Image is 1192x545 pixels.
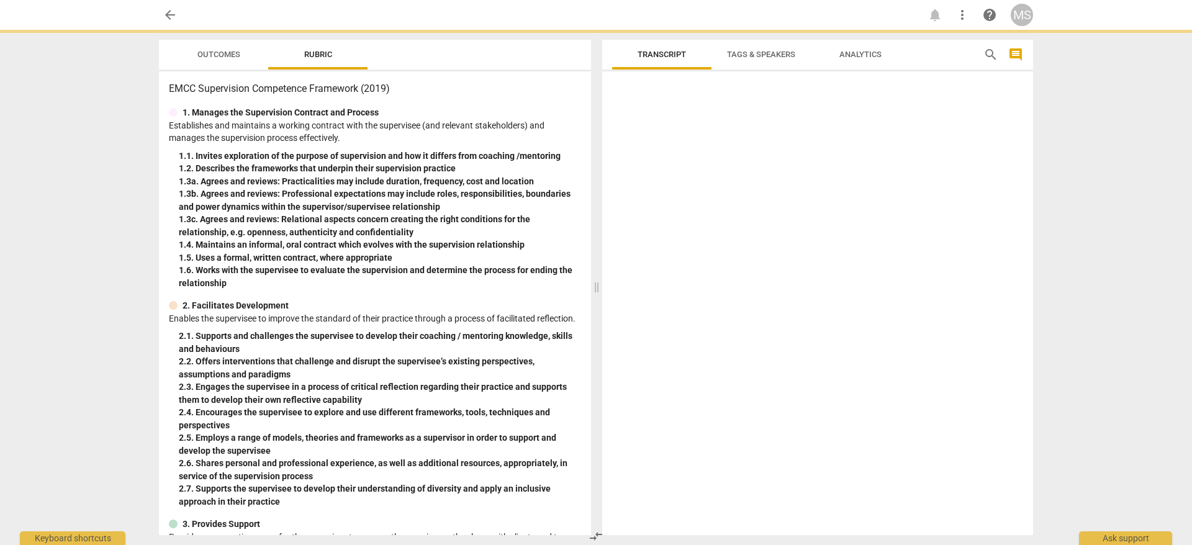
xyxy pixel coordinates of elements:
[169,81,581,96] h3: EMCC Supervision Competence Framework (2019)
[179,355,581,381] div: 2. 2. Offers interventions that challenge and disrupt the supervisee’s existing perspectives, ass...
[983,47,998,62] span: search
[638,50,686,59] span: Transcript
[1079,531,1172,545] div: Ask support
[839,50,882,59] span: Analytics
[183,518,260,531] p: 3. Provides Support
[20,531,125,545] div: Keyboard shortcuts
[197,50,240,59] span: Outcomes
[179,187,581,213] div: 1. 3b. Agrees and reviews: Professional expectations may include roles, responsibilities, boundar...
[179,457,581,482] div: 2. 6. Shares personal and professional experience, as well as additional resources, appropriately...
[179,175,581,188] div: 1. 3a. Agrees and reviews: Practicalities may include duration, frequency, cost and location
[169,312,581,325] p: Enables the supervisee to improve the standard of their practice through a process of facilitated...
[179,431,581,457] div: 2. 5. Employs a range of models, theories and frameworks as a supervisor in order to support and ...
[169,119,581,145] p: Establishes and maintains a working contract with the supervisee (and relevant stakeholders) and ...
[1006,45,1026,65] button: Show/Hide comments
[179,150,581,163] div: 1. 1. Invites exploration of the purpose of supervision and how it differs from coaching /mentoring
[304,50,332,59] span: Rubric
[179,264,581,289] div: 1. 6. Works with the supervisee to evaluate the supervision and determine the process for ending ...
[179,251,581,264] div: 1. 5. Uses a formal, written contract, where appropriate
[163,7,178,22] span: arrow_back
[955,7,970,22] span: more_vert
[981,45,1001,65] button: Search
[1011,4,1033,26] button: MS
[727,50,795,59] span: Tags & Speakers
[183,106,379,119] p: 1. Manages the Supervision Contract and Process
[183,299,289,312] p: 2. Facilitates Development
[179,162,581,175] div: 1. 2. Describes the frameworks that underpin their supervision practice
[589,529,603,544] span: compare_arrows
[982,7,997,22] span: help
[179,238,581,251] div: 1. 4. Maintains an informal, oral contract which evolves with the supervision relationship
[179,482,581,508] div: 2. 7. Supports the supervisee to develop their understanding of diversity and apply an inclusive ...
[179,381,581,406] div: 2. 3. Engages the supervisee in a process of critical reflection regarding their practice and sup...
[179,213,581,238] div: 1. 3c. Agrees and reviews: Relational aspects concern creating the right conditions for the relat...
[978,4,1001,26] a: Help
[1008,47,1023,62] span: comment
[179,330,581,355] div: 2. 1. Supports and challenges the supervisee to develop their coaching / mentoring knowledge, ski...
[179,406,581,431] div: 2. 4. Encourages the supervisee to explore and use different frameworks, tools, techniques and pe...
